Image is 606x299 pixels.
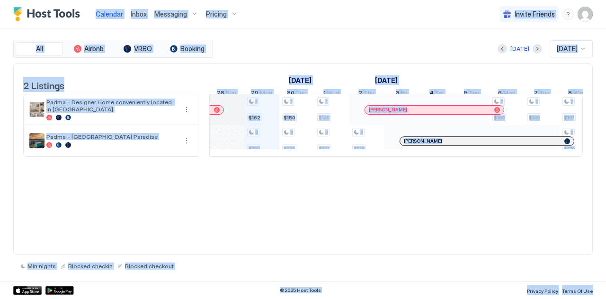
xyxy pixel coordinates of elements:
div: [DATE] [510,45,529,53]
a: October 7, 2025 [532,87,552,101]
a: October 2, 2025 [356,87,377,101]
span: 29 [251,89,258,99]
span: 4 [429,89,434,99]
button: Previous month [498,44,507,54]
span: 1 [290,99,293,105]
a: App Store [13,286,42,295]
span: Sun [469,89,480,99]
span: Mon [503,89,516,99]
span: $291 [319,146,330,152]
a: Inbox [131,9,147,19]
span: 2 [500,99,503,105]
a: Calendar [96,9,123,19]
span: 1 [323,89,326,99]
span: 1 [325,99,328,105]
a: Google Play Store [45,286,74,295]
span: 2 [570,99,573,105]
span: Inbox [131,10,147,18]
a: Host Tools Logo [13,7,84,21]
span: Sat [435,89,444,99]
span: Fri [401,89,408,99]
div: listing image [29,102,45,117]
span: 2 [255,129,258,136]
span: 1 [255,99,258,105]
span: © 2025 Host Tools [280,287,321,293]
span: Padma - [GEOGRAPHIC_DATA] Paradise [46,133,177,140]
div: menu [181,135,192,146]
div: listing image [29,133,45,148]
span: 6 [498,89,502,99]
a: October 8, 2025 [566,87,588,101]
a: October 6, 2025 [496,87,518,101]
span: Sun [226,89,236,99]
span: 2 Listings [23,78,64,92]
span: $470 [564,146,575,152]
span: Min nights [27,263,56,270]
button: [DATE] [509,43,531,54]
span: 28 [217,89,224,99]
span: $289 [284,146,295,152]
span: $167 [564,115,574,121]
div: User profile [578,7,593,22]
span: Privacy Policy [527,288,558,294]
button: All [16,42,63,55]
span: $150 [284,115,295,121]
span: [PERSON_NAME] [404,138,442,144]
span: 2 [325,129,328,136]
div: menu [562,9,574,20]
span: $318 [354,146,365,152]
button: Booking [163,42,211,55]
span: Pricing [206,10,227,18]
span: [DATE] [557,45,578,53]
span: Blocked checkin [68,263,113,270]
a: October 1, 2025 [321,87,342,101]
span: 3 [396,89,400,99]
span: Messaging [154,10,187,18]
a: Terms Of Use [562,285,593,295]
span: Wed [327,89,339,99]
span: 2 [290,129,293,136]
button: Next month [533,44,542,54]
a: September 28, 2025 [214,87,239,101]
span: 2 [360,129,363,136]
button: VRBO [114,42,161,55]
span: VRBO [134,45,152,53]
a: October 3, 2025 [393,87,410,101]
span: 7 [534,89,538,99]
div: tab-group [13,40,213,58]
span: Blocked checkout [125,263,174,270]
span: 30 [287,89,294,99]
span: Terms Of Use [562,288,593,294]
span: Tue [296,89,306,99]
span: Airbnb [84,45,104,53]
span: $162 [249,115,260,121]
span: $290 [249,146,260,152]
span: 2 [535,99,538,105]
button: More options [181,135,192,146]
a: October 5, 2025 [462,87,482,101]
span: $169 [494,115,505,121]
span: 2 [358,89,362,99]
span: Thu [364,89,374,99]
span: Tue [539,89,550,99]
button: More options [181,104,192,115]
span: Booking [180,45,205,53]
a: October 1, 2025 [373,73,400,87]
span: $149 [529,115,540,121]
span: $149 [319,115,330,121]
a: Privacy Policy [527,285,558,295]
a: September 29, 2025 [249,87,275,101]
a: October 4, 2025 [427,87,446,101]
span: [PERSON_NAME] [369,107,407,113]
button: Airbnb [65,42,112,55]
span: 5 [464,89,468,99]
a: September 30, 2025 [285,87,309,101]
span: Padma - Designer Home conveniently located in [GEOGRAPHIC_DATA] [46,99,177,113]
span: 2 [570,129,573,136]
span: Invite Friends [515,10,555,18]
div: menu [181,104,192,115]
span: All [36,45,43,53]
